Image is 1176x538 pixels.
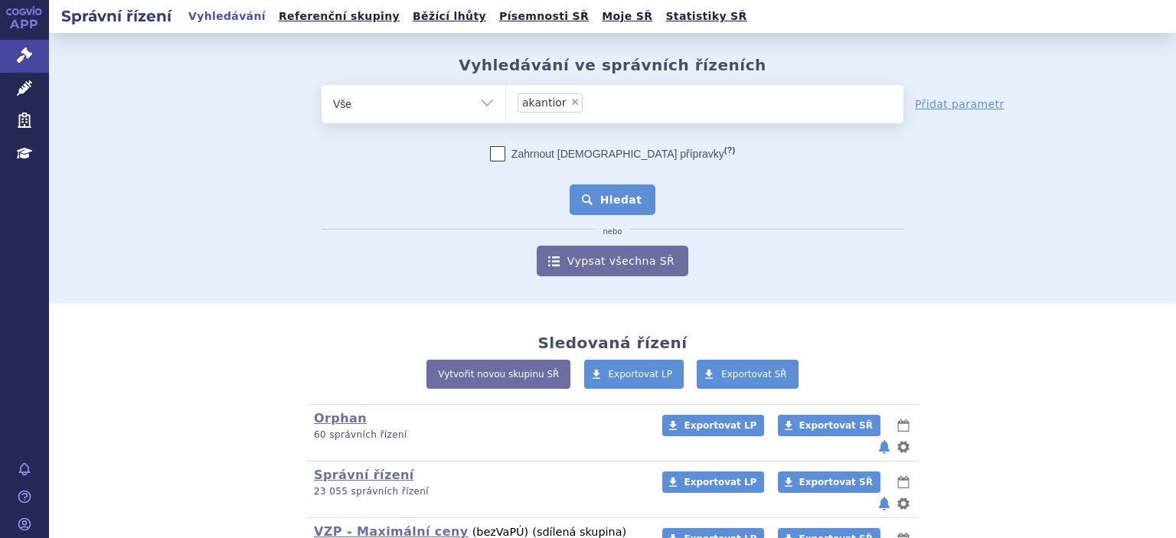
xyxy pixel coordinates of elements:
a: Orphan [314,411,367,426]
span: Exportovat LP [609,369,673,380]
a: Vyhledávání [184,6,270,27]
h2: Sledovaná řízení [537,334,687,352]
span: Exportovat LP [684,420,756,431]
h2: Vyhledávání ve správních řízeních [459,56,766,74]
a: Vypsat všechna SŘ [537,246,688,276]
p: 60 správních řízení [314,429,642,442]
span: (sdílená skupina) [532,526,626,538]
a: Exportovat SŘ [778,471,880,493]
span: (bez ) [472,526,529,538]
a: Statistiky SŘ [661,6,751,27]
button: Hledat [570,184,656,215]
button: lhůty [896,416,911,435]
span: Exportovat SŘ [799,477,873,487]
a: Moje SŘ [597,6,657,27]
a: Vytvořit novou skupinu SŘ [426,360,570,389]
button: lhůty [896,473,911,491]
a: Exportovat SŘ [778,415,880,436]
i: nebo [596,227,630,236]
p: 23 055 správních řízení [314,485,642,498]
a: Přidat parametr [915,96,1004,112]
a: Správní řízení [314,468,414,482]
a: Exportovat LP [662,415,764,436]
a: Běžící lhůty [408,6,491,27]
span: × [570,97,580,106]
a: Referenční skupiny [274,6,404,27]
input: akantior [587,93,660,112]
a: Exportovat LP [584,360,684,389]
a: Písemnosti SŘ [495,6,593,27]
a: Exportovat LP [662,471,764,493]
button: nastavení [896,494,911,513]
abbr: (?) [724,145,735,155]
h2: Správní řízení [49,5,184,27]
span: Exportovat LP [684,477,756,487]
span: Exportovat SŘ [799,420,873,431]
span: Exportovat SŘ [721,369,787,380]
span: VaPÚ [496,526,524,538]
button: nastavení [896,438,911,456]
button: notifikace [877,494,892,513]
a: Exportovat SŘ [697,360,799,389]
label: Zahrnout [DEMOGRAPHIC_DATA] přípravky [490,146,735,161]
button: notifikace [877,438,892,456]
span: akantior [522,97,567,108]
